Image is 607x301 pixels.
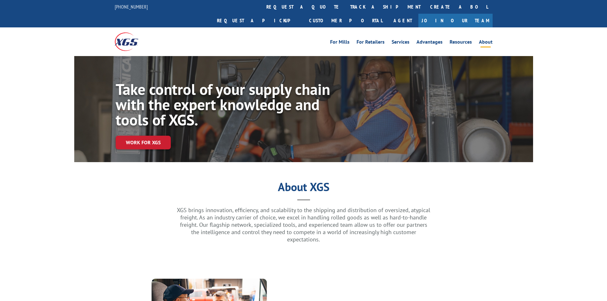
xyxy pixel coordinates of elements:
a: About [479,39,493,47]
a: Resources [450,39,472,47]
a: For Mills [330,39,350,47]
a: Work for XGS [116,136,171,149]
a: Services [392,39,409,47]
h1: About XGS [74,183,533,195]
a: [PHONE_NUMBER] [115,4,148,10]
a: For Retailers [357,39,385,47]
a: Advantages [416,39,443,47]
a: Agent [387,14,418,27]
p: XGS brings innovation, efficiency, and scalability to the shipping and distribution of oversized,... [176,206,431,243]
a: Request a pickup [212,14,304,27]
h1: Take control of your supply chain with the expert knowledge and tools of XGS. [116,82,332,131]
a: Customer Portal [304,14,387,27]
a: Join Our Team [418,14,493,27]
